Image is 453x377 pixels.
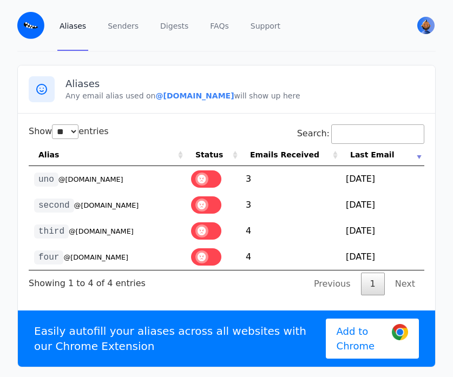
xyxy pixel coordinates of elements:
[29,144,186,166] th: Alias: activate to sort column ascending
[392,324,408,340] img: Google Chrome Logo
[326,319,419,359] a: Add to Chrome
[58,175,123,183] small: @[DOMAIN_NAME]
[65,90,424,101] p: Any email alias used on will show up here
[52,124,78,139] select: Showentries
[386,273,424,295] a: Next
[340,218,424,244] td: [DATE]
[34,224,69,239] code: third
[240,144,340,166] th: Emails Received: activate to sort column ascending
[297,128,424,138] label: Search:
[416,16,436,35] button: User menu
[340,192,424,218] td: [DATE]
[340,244,424,270] td: [DATE]
[155,91,234,100] b: @[DOMAIN_NAME]
[331,124,424,144] input: Search:
[186,144,240,166] th: Status: activate to sort column ascending
[34,173,58,187] code: uno
[305,273,360,295] a: Previous
[63,253,128,261] small: @[DOMAIN_NAME]
[340,166,424,192] td: [DATE]
[240,192,340,218] td: 3
[240,244,340,270] td: 4
[34,250,63,264] code: four
[65,77,424,90] h3: Aliases
[34,323,326,354] p: Easily autofill your aliases across all websites with our Chrome Extension
[361,273,385,295] a: 1
[69,227,134,235] small: @[DOMAIN_NAME]
[240,218,340,244] td: 4
[340,144,424,166] th: Last Email: activate to sort column ascending
[417,17,435,34] img: cokdirth's Avatar
[17,12,44,39] img: Email Monster
[74,201,139,209] small: @[DOMAIN_NAME]
[34,199,74,213] code: second
[240,166,340,192] td: 3
[337,324,384,353] span: Add to Chrome
[29,126,109,136] label: Show entries
[29,270,146,290] div: Showing 1 to 4 of 4 entries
